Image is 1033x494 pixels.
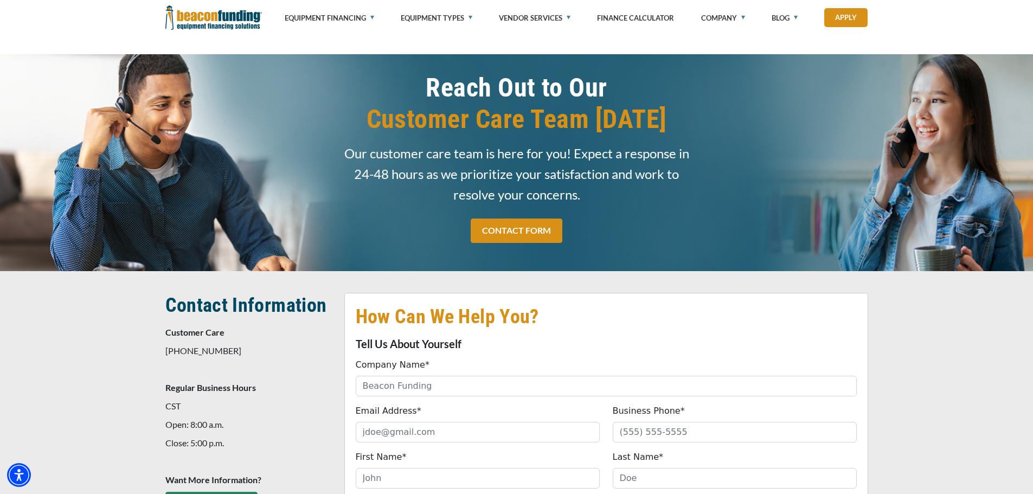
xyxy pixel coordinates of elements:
input: John [356,468,600,489]
p: Open: 8:00 a.m. [165,418,331,431]
input: (555) 555-5555 [613,422,857,442]
p: Tell Us About Yourself [356,337,857,350]
strong: Regular Business Hours [165,382,256,393]
span: Customer Care Team [DATE] [344,104,689,135]
label: Business Phone* [613,405,685,418]
label: Email Address* [356,405,421,418]
strong: Want More Information? [165,474,261,485]
input: jdoe@gmail.com [356,422,600,442]
h2: How Can We Help You? [356,304,857,329]
label: Company Name* [356,358,429,371]
div: Accessibility Menu [7,463,31,487]
span: Our customer care team is here for you! Expect a response in 24-48 hours as we prioritize your sa... [344,143,689,205]
a: Apply [824,8,868,27]
p: [PHONE_NUMBER] [165,344,331,357]
a: CONTACT FORM [471,219,562,243]
strong: Customer Care [165,327,224,337]
input: Beacon Funding [356,376,857,396]
p: Close: 5:00 p.m. [165,437,331,450]
input: Doe [613,468,857,489]
h2: Contact Information [165,293,331,318]
h1: Reach Out to Our [344,72,689,135]
label: First Name* [356,451,407,464]
label: Last Name* [613,451,664,464]
p: CST [165,400,331,413]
